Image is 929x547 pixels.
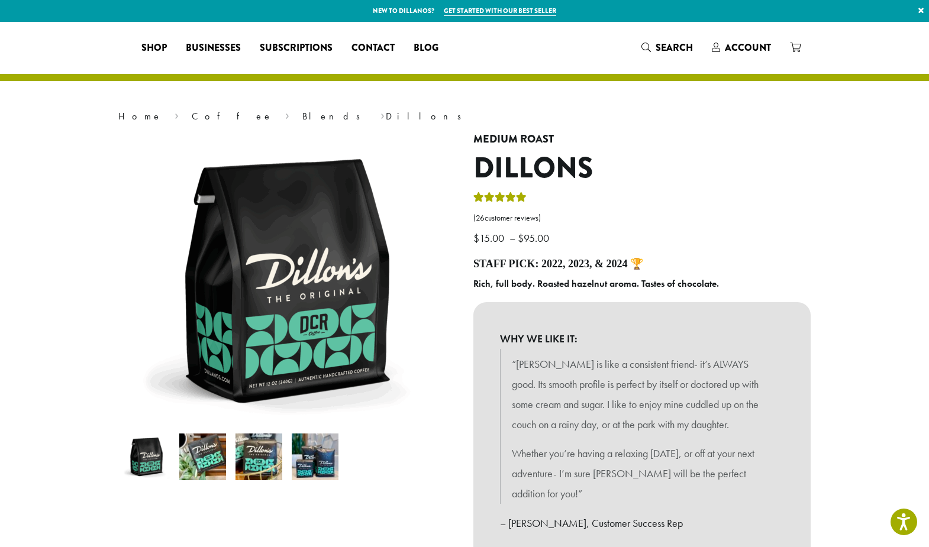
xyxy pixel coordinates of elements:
span: – [509,231,515,245]
h4: Medium Roast [473,133,811,146]
img: Dillons [139,133,435,429]
a: Get started with our best seller [444,6,556,16]
span: Businesses [186,41,241,56]
span: Contact [351,41,395,56]
span: › [285,105,289,124]
a: Search [632,38,702,57]
span: $ [473,231,479,245]
b: WHY WE LIKE IT: [500,329,784,349]
div: Rated 5.00 out of 5 [473,190,527,208]
img: Dillons - Image 3 [236,433,282,480]
p: “[PERSON_NAME] is like a consistent friend- it’s ALWAYS good. Its smooth profile is perfect by it... [512,354,772,434]
a: Shop [132,38,176,57]
bdi: 15.00 [473,231,507,245]
span: Blog [414,41,438,56]
img: Dillons - Image 4 [292,433,338,480]
img: Dillons - Image 2 [179,433,226,480]
a: Blends [302,110,368,122]
b: Rich, full body. Roasted hazelnut aroma. Tastes of chocolate. [473,277,719,290]
span: › [380,105,385,124]
p: – [PERSON_NAME], Customer Success Rep [500,513,784,533]
h1: Dillons [473,151,811,186]
span: › [175,105,179,124]
span: Search [656,41,693,54]
span: Shop [141,41,167,56]
span: $ [518,231,524,245]
span: 26 [476,213,485,223]
span: Account [725,41,771,54]
img: Dillons [123,433,170,480]
span: Subscriptions [260,41,333,56]
nav: Breadcrumb [118,109,811,124]
h4: Staff Pick: 2022, 2023, & 2024 🏆 [473,258,811,271]
p: Whether you’re having a relaxing [DATE], or off at your next adventure- I’m sure [PERSON_NAME] wi... [512,444,772,503]
a: (26customer reviews) [473,212,811,224]
a: Coffee [192,110,273,122]
bdi: 95.00 [518,231,552,245]
a: Home [118,110,162,122]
